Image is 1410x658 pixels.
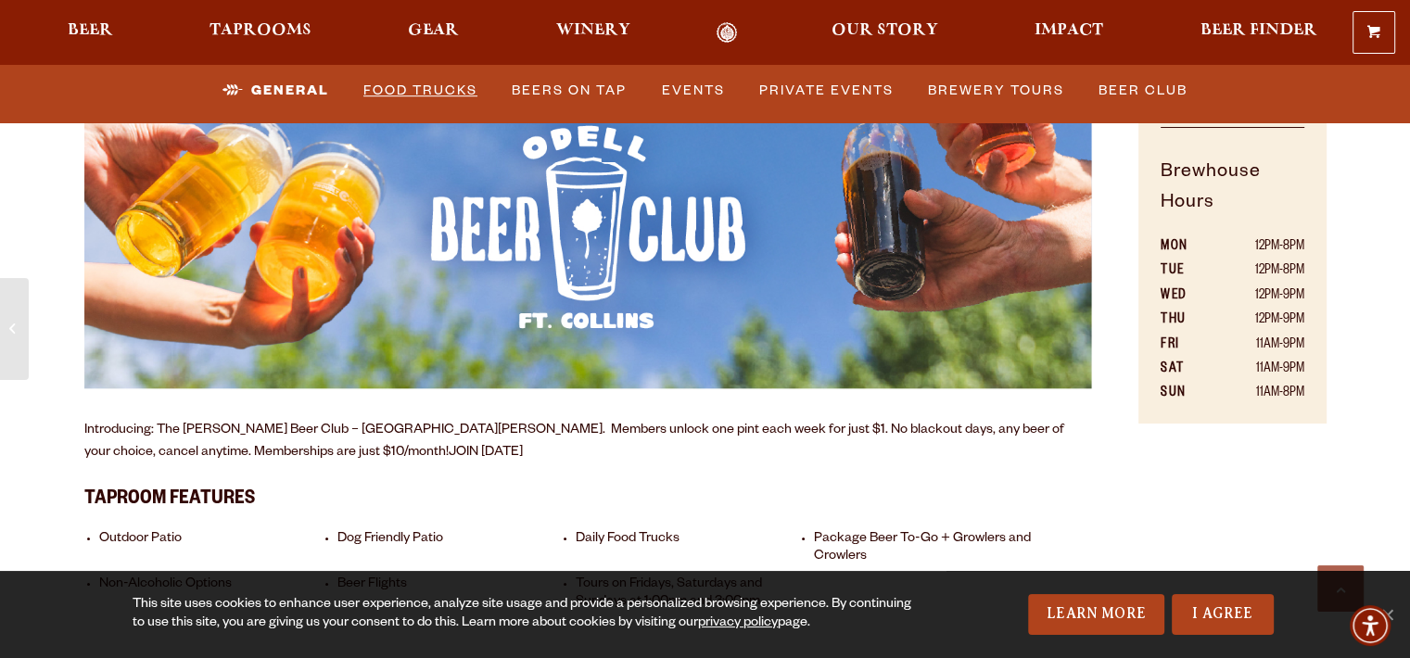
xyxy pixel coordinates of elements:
[1161,334,1212,358] th: FRI
[1161,285,1212,309] th: WED
[1161,158,1303,235] h5: Brewhouse Hours
[1172,594,1274,635] a: I Agree
[396,22,471,44] a: Gear
[1161,358,1212,382] th: SAT
[210,23,311,38] span: Taprooms
[752,70,901,112] a: Private Events
[576,531,805,566] li: Daily Food Trucks
[337,531,566,566] li: Dog Friendly Patio
[921,70,1072,112] a: Brewery Tours
[215,70,337,112] a: General
[1350,605,1391,646] div: Accessibility Menu
[654,70,732,112] a: Events
[544,22,642,44] a: Winery
[1161,382,1212,406] th: SUN
[814,531,1043,566] li: Package Beer To-Go + Growlers and Crowlers
[1212,235,1303,259] td: 12PM-8PM
[1091,70,1195,112] a: Beer Club
[133,596,923,633] div: This site uses cookies to enhance user experience, analyze site usage and provide a personalized ...
[1161,259,1212,284] th: TUE
[1212,358,1303,382] td: 11AM-9PM
[1161,235,1212,259] th: MON
[449,446,523,461] a: JOIN [DATE]
[1023,22,1115,44] a: Impact
[356,70,485,112] a: Food Trucks
[1028,594,1164,635] a: Learn More
[1188,22,1328,44] a: Beer Finder
[504,70,634,112] a: Beers on Tap
[692,22,762,44] a: Odell Home
[84,477,1093,516] h3: Taproom Features
[1317,565,1364,612] a: Scroll to top
[408,23,459,38] span: Gear
[1200,23,1316,38] span: Beer Finder
[832,23,938,38] span: Our Story
[1161,309,1212,333] th: THU
[819,22,950,44] a: Our Story
[1212,285,1303,309] td: 12PM-9PM
[1212,334,1303,358] td: 11AM-9PM
[556,23,630,38] span: Winery
[197,22,324,44] a: Taprooms
[1212,382,1303,406] td: 11AM-8PM
[1212,259,1303,284] td: 12PM-8PM
[84,420,1093,464] p: Introducing: The [PERSON_NAME] Beer Club – [GEOGRAPHIC_DATA][PERSON_NAME]. Members unlock one pin...
[698,616,778,631] a: privacy policy
[1212,309,1303,333] td: 12PM-9PM
[68,23,113,38] span: Beer
[1035,23,1103,38] span: Impact
[56,22,125,44] a: Beer
[99,531,328,566] li: Outdoor Patio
